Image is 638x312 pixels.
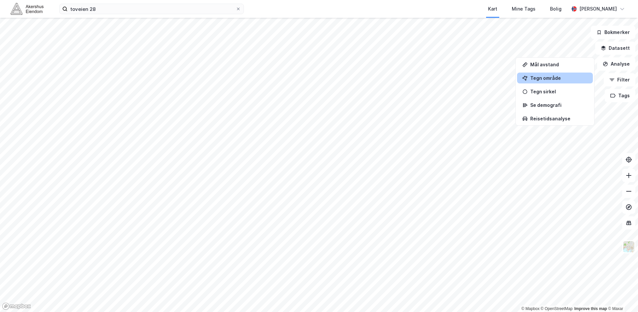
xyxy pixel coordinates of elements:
div: Bolig [550,5,562,13]
div: Se demografi [530,102,588,108]
div: Mine Tags [512,5,536,13]
img: Z [623,240,635,253]
div: [PERSON_NAME] [579,5,617,13]
div: Tegn område [530,75,588,81]
div: Kontrollprogram for chat [605,280,638,312]
button: Filter [604,73,635,86]
button: Analyse [597,57,635,71]
div: Reisetidsanalyse [530,116,588,121]
img: akershus-eiendom-logo.9091f326c980b4bce74ccdd9f866810c.svg [11,3,43,15]
button: Tags [605,89,635,102]
button: Bokmerker [591,26,635,39]
a: OpenStreetMap [541,306,573,311]
div: Kart [488,5,497,13]
a: Mapbox homepage [2,302,31,310]
div: Tegn sirkel [530,89,588,94]
input: Søk på adresse, matrikkel, gårdeiere, leietakere eller personer [68,4,236,14]
button: Datasett [595,42,635,55]
div: Mål avstand [530,62,588,67]
iframe: Chat Widget [605,280,638,312]
a: Mapbox [521,306,539,311]
a: Improve this map [574,306,607,311]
